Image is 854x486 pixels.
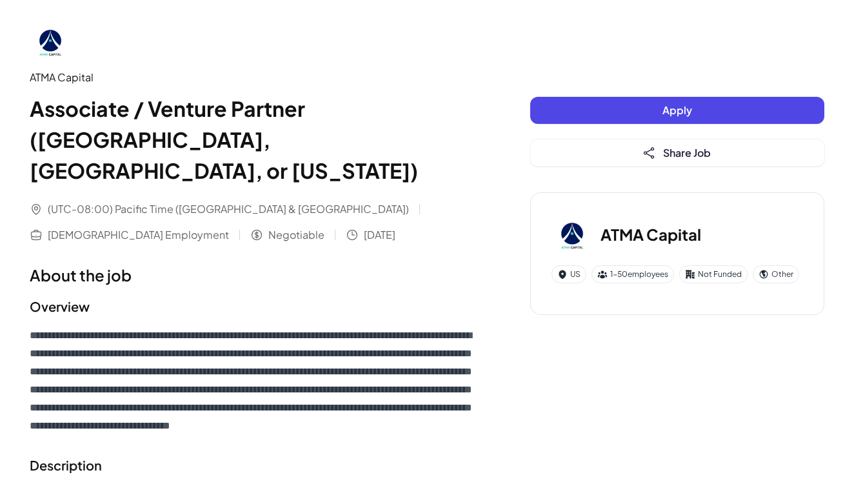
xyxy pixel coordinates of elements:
[48,227,229,243] span: [DEMOGRAPHIC_DATA] Employment
[753,265,799,283] div: Other
[48,201,409,217] span: (UTC-08:00) Pacific Time ([GEOGRAPHIC_DATA] & [GEOGRAPHIC_DATA])
[601,223,701,246] h3: ATMA Capital
[530,97,824,124] button: Apply
[268,227,324,243] span: Negotiable
[30,21,71,62] img: AT
[679,265,748,283] div: Not Funded
[30,456,479,475] h2: Description
[30,297,479,316] h2: Overview
[551,265,586,283] div: US
[364,227,395,243] span: [DATE]
[30,70,479,85] div: ATMA Capital
[30,263,479,287] h1: About the job
[591,265,674,283] div: 1-50 employees
[551,214,593,255] img: AT
[30,93,479,186] h1: Associate / Venture Partner ([GEOGRAPHIC_DATA], [GEOGRAPHIC_DATA], or [US_STATE])
[662,103,692,117] span: Apply
[530,139,824,167] button: Share Job
[663,146,711,159] span: Share Job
